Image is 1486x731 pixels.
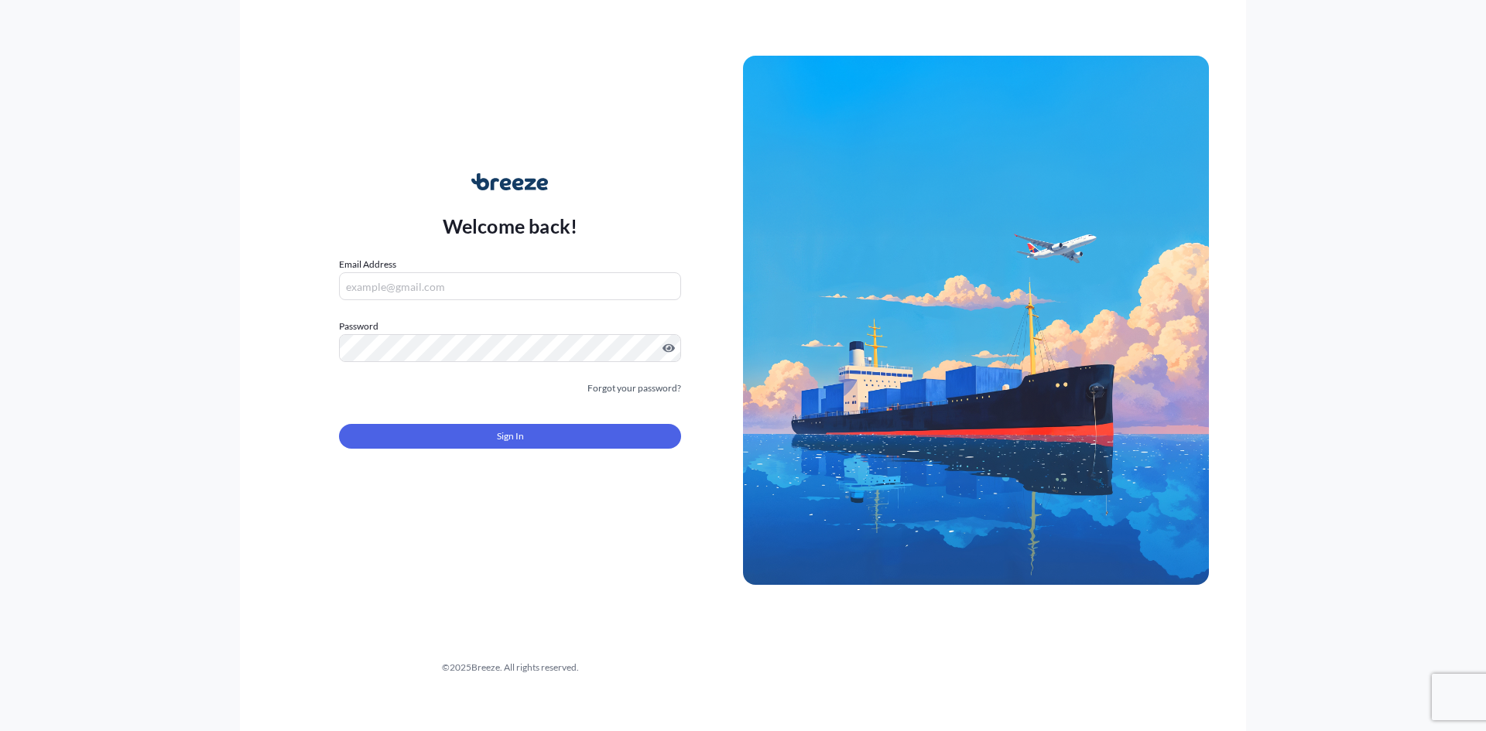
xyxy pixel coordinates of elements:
[663,342,675,354] button: Show password
[497,429,524,444] span: Sign In
[339,424,681,449] button: Sign In
[339,257,396,272] label: Email Address
[339,319,681,334] label: Password
[339,272,681,300] input: example@gmail.com
[743,56,1209,585] img: Ship illustration
[587,381,681,396] a: Forgot your password?
[277,660,743,675] div: © 2025 Breeze. All rights reserved.
[443,213,578,238] p: Welcome back!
